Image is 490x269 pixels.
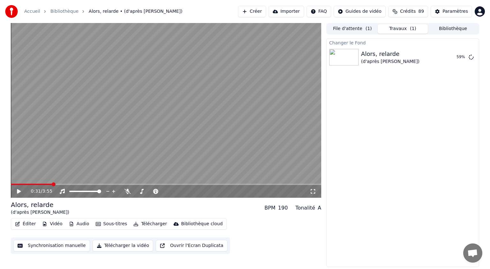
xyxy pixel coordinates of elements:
[66,219,92,228] button: Audio
[295,204,315,212] div: Tonalité
[264,204,275,212] div: BPM
[93,240,153,251] button: Télécharger la vidéo
[24,8,182,15] nav: breadcrumb
[418,8,424,15] span: 89
[238,6,266,17] button: Créer
[50,8,78,15] a: Bibliothèque
[11,200,69,209] div: Alors, relarde
[334,6,386,17] button: Guides de vidéo
[31,188,46,195] div: /
[318,204,321,212] div: A
[12,219,38,228] button: Éditer
[327,24,378,34] button: File d'attente
[131,219,169,228] button: Télécharger
[269,6,304,17] button: Importer
[31,188,41,195] span: 0:31
[442,8,468,15] div: Paramètres
[378,24,428,34] button: Travaux
[366,26,372,32] span: ( 1 )
[93,219,130,228] button: Sous-titres
[400,8,416,15] span: Crédits
[40,219,65,228] button: Vidéo
[181,221,223,227] div: Bibliothèque cloud
[410,26,416,32] span: ( 1 )
[431,6,472,17] button: Paramètres
[307,6,331,17] button: FAQ
[327,39,479,46] div: Changer le Fond
[11,209,69,216] div: (d'après [PERSON_NAME])
[24,8,40,15] a: Accueil
[278,204,288,212] div: 190
[13,240,90,251] button: Synchronisation manuelle
[42,188,52,195] span: 3:55
[457,55,466,60] div: 59 %
[428,24,478,34] button: Bibliothèque
[361,58,419,65] div: (d'après [PERSON_NAME])
[463,243,482,263] a: Ouvrir le chat
[5,5,18,18] img: youka
[156,240,227,251] button: Ouvrir l'Ecran Duplicata
[361,50,419,58] div: Alors, relarde
[89,8,182,15] span: Alors, relarde • (d'après [PERSON_NAME])
[388,6,428,17] button: Crédits89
